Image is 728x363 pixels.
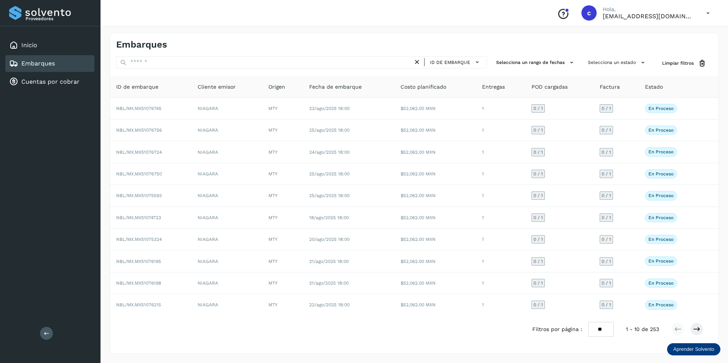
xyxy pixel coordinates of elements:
span: 21/ago/2025 18:00 [309,280,349,286]
span: 0 / 1 [602,106,611,111]
td: 1 [476,294,525,315]
span: ID de embarque [430,59,470,66]
span: Costo planificado [401,83,446,91]
td: MTY [262,294,303,315]
span: Entregas [482,83,505,91]
span: 0 / 1 [533,150,543,154]
td: $52,062.00 MXN [394,229,476,250]
span: 0 / 1 [533,237,543,242]
span: 0 / 1 [602,281,611,285]
span: 0 / 1 [533,128,543,132]
span: 0 / 1 [533,302,543,307]
td: NIAGARA [192,141,262,163]
span: POD cargadas [532,83,568,91]
p: En proceso [648,215,674,220]
span: NBL/MX.MX51076745 [116,106,161,111]
span: NBL/MX.MX51076724 [116,150,162,155]
td: $52,062.00 MXN [394,141,476,163]
td: $52,062.00 MXN [394,250,476,272]
span: 18/ago/2025 18:00 [309,215,349,220]
span: NBL/MX.MX51076215 [116,302,161,307]
p: Aprender Solvento [673,346,714,352]
div: Inicio [5,37,94,54]
span: 0 / 1 [533,172,543,176]
td: 1 [476,163,525,185]
td: NIAGARA [192,98,262,119]
td: 1 [476,207,525,229]
td: $52,062.00 MXN [394,294,476,315]
button: ID de embarque [428,57,484,68]
p: En proceso [648,280,674,286]
p: En proceso [648,171,674,177]
span: 0 / 1 [602,193,611,198]
td: MTY [262,98,303,119]
td: 1 [476,98,525,119]
span: NBL/MX.MX51074723 [116,215,161,220]
td: $52,062.00 MXN [394,272,476,294]
td: MTY [262,229,303,250]
td: $52,062.00 MXN [394,119,476,141]
td: NIAGARA [192,294,262,315]
span: Factura [600,83,620,91]
a: Embarques [21,60,55,67]
div: Cuentas por cobrar [5,73,94,90]
td: NIAGARA [192,272,262,294]
span: NBL/MX.MX51075324 [116,237,162,242]
span: 0 / 1 [602,150,611,154]
span: 22/ago/2025 18:00 [309,302,350,307]
p: cuentasxcobrar@readysolutions.com.mx [603,13,694,20]
button: Selecciona un estado [585,56,650,69]
p: Hola, [603,6,694,13]
p: Proveedores [26,16,91,21]
span: Filtros por página : [532,325,582,333]
span: 20/ago/2025 18:00 [309,237,350,242]
span: NBL/MX.MX51076195 [116,259,161,264]
span: 1 - 10 de 253 [626,325,659,333]
td: 1 [476,119,525,141]
button: Selecciona un rango de fechas [493,56,579,69]
span: NBL/MX.MX51076198 [116,280,161,286]
span: 25/ago/2025 18:00 [309,171,350,177]
td: 1 [476,250,525,272]
button: Limpiar filtros [656,56,712,70]
td: NIAGARA [192,185,262,207]
a: Inicio [21,41,37,49]
span: Cliente emisor [198,83,236,91]
td: $52,062.00 MXN [394,163,476,185]
span: 0 / 1 [602,172,611,176]
span: Limpiar filtros [662,60,694,67]
td: $52,062.00 MXN [394,207,476,229]
span: 0 / 1 [533,193,543,198]
span: 21/ago/2025 18:00 [309,259,349,264]
span: ID de embarque [116,83,158,91]
span: 23/ago/2025 18:00 [309,106,350,111]
p: En proceso [648,302,674,307]
td: NIAGARA [192,207,262,229]
span: 0 / 1 [602,215,611,220]
p: En proceso [648,258,674,264]
p: En proceso [648,106,674,111]
td: 1 [476,229,525,250]
span: 0 / 1 [602,302,611,307]
span: Estado [645,83,663,91]
span: NBL/MX.MX51076750 [116,171,162,177]
td: NIAGARA [192,163,262,185]
span: NBL/MX.MX51076756 [116,127,162,133]
td: $52,062.00 MXN [394,185,476,207]
span: NBL/MX.MX51075593 [116,193,162,198]
p: En proceso [648,149,674,154]
p: En proceso [648,193,674,198]
td: MTY [262,272,303,294]
td: MTY [262,141,303,163]
td: 1 [476,185,525,207]
td: 1 [476,141,525,163]
td: MTY [262,250,303,272]
h4: Embarques [116,39,167,50]
span: 25/ago/2025 18:00 [309,193,350,198]
td: MTY [262,185,303,207]
td: NIAGARA [192,229,262,250]
span: 0 / 1 [533,215,543,220]
span: Origen [268,83,285,91]
span: 0 / 1 [533,106,543,111]
p: En proceso [648,237,674,242]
